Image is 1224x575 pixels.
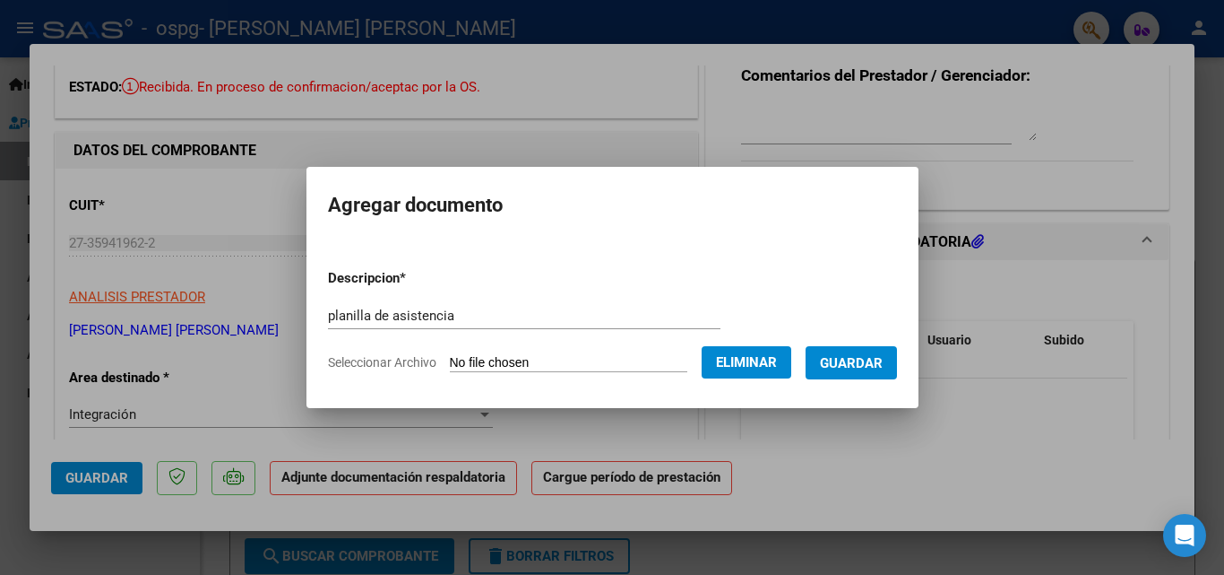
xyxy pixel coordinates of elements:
div: Open Intercom Messenger [1163,514,1206,557]
p: Descripcion [328,268,499,289]
span: Seleccionar Archivo [328,355,436,370]
button: Guardar [806,346,897,379]
h2: Agregar documento [328,188,897,222]
span: Eliminar [716,354,777,370]
span: Guardar [820,355,883,371]
button: Eliminar [702,346,791,379]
